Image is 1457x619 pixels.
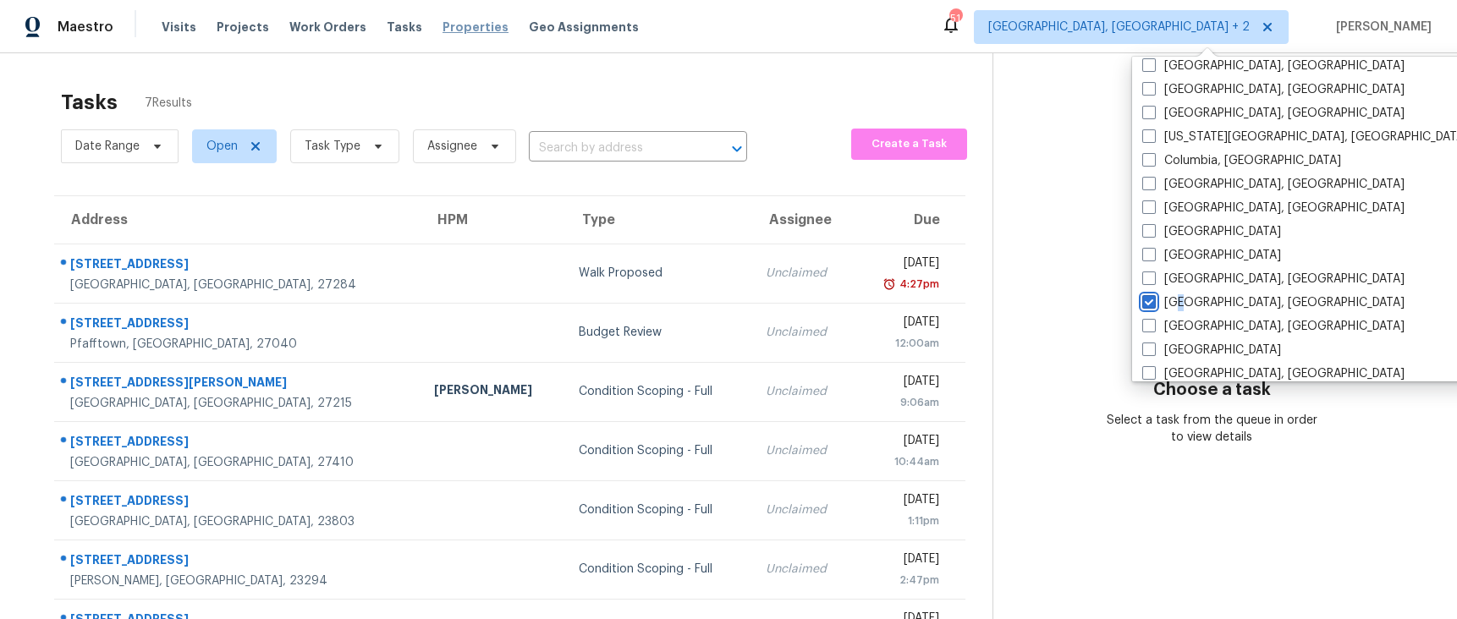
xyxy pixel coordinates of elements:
div: [STREET_ADDRESS] [70,255,407,277]
div: [STREET_ADDRESS] [70,492,407,513]
div: [DATE] [867,373,939,394]
span: Properties [443,19,509,36]
label: [GEOGRAPHIC_DATA] [1142,223,1281,240]
div: Budget Review [579,324,738,341]
div: 1:11pm [867,512,939,529]
div: [GEOGRAPHIC_DATA], [GEOGRAPHIC_DATA], 27215 [70,395,407,412]
label: [GEOGRAPHIC_DATA], [GEOGRAPHIC_DATA] [1142,105,1405,122]
div: 12:00am [867,335,939,352]
div: Unclaimed [766,442,841,459]
h3: Choose a task [1153,381,1271,398]
div: [DATE] [867,255,939,276]
div: Unclaimed [766,561,841,578]
div: 51 [949,10,961,27]
div: [GEOGRAPHIC_DATA], [GEOGRAPHIC_DATA], 27410 [70,454,407,471]
div: [DATE] [867,432,939,453]
span: Work Orders [289,19,366,36]
div: Condition Scoping - Full [579,442,738,459]
span: [GEOGRAPHIC_DATA], [GEOGRAPHIC_DATA] + 2 [988,19,1250,36]
div: Unclaimed [766,501,841,518]
input: Search by address [529,135,700,162]
h2: Tasks [61,94,118,111]
div: Unclaimed [766,265,841,282]
th: Assignee [752,196,855,244]
button: Create a Task [851,129,968,160]
label: Columbia, [GEOGRAPHIC_DATA] [1142,152,1341,169]
div: 10:44am [867,453,939,470]
div: [DATE] [867,314,939,335]
label: [GEOGRAPHIC_DATA], [GEOGRAPHIC_DATA] [1142,58,1405,74]
div: 9:06am [867,394,939,411]
div: [PERSON_NAME] [434,381,553,403]
span: Task Type [305,138,360,155]
label: [GEOGRAPHIC_DATA] [1142,247,1281,264]
span: Open [206,138,238,155]
span: Date Range [75,138,140,155]
label: [GEOGRAPHIC_DATA] [1142,342,1281,359]
button: Open [725,137,749,161]
span: Create a Task [860,134,959,154]
div: [GEOGRAPHIC_DATA], [GEOGRAPHIC_DATA], 23803 [70,513,407,530]
label: [GEOGRAPHIC_DATA], [GEOGRAPHIC_DATA] [1142,81,1405,98]
div: Condition Scoping - Full [579,383,738,400]
span: Assignee [427,138,477,155]
div: Pfafftown, [GEOGRAPHIC_DATA], 27040 [70,336,407,353]
th: Address [54,196,421,244]
div: 4:27pm [896,276,939,293]
span: 7 Results [145,95,192,112]
label: [GEOGRAPHIC_DATA], [GEOGRAPHIC_DATA] [1142,318,1405,335]
div: 2:47pm [867,572,939,589]
label: [GEOGRAPHIC_DATA], [GEOGRAPHIC_DATA] [1142,271,1405,288]
span: Tasks [387,21,422,33]
span: Projects [217,19,269,36]
div: Unclaimed [766,383,841,400]
th: Type [565,196,751,244]
div: [STREET_ADDRESS] [70,315,407,336]
span: Geo Assignments [529,19,639,36]
span: Maestro [58,19,113,36]
div: [DATE] [867,491,939,512]
div: [STREET_ADDRESS] [70,433,407,454]
div: [GEOGRAPHIC_DATA], [GEOGRAPHIC_DATA], 27284 [70,277,407,293]
th: HPM [421,196,566,244]
div: Unclaimed [766,324,841,341]
label: [GEOGRAPHIC_DATA], [GEOGRAPHIC_DATA] [1142,200,1405,216]
div: [PERSON_NAME], [GEOGRAPHIC_DATA], 23294 [70,572,407,589]
div: [DATE] [867,551,939,572]
span: [PERSON_NAME] [1329,19,1432,36]
div: [STREET_ADDRESS] [70,551,407,572]
img: Overdue Alarm Icon [882,276,896,293]
label: [GEOGRAPHIC_DATA], [GEOGRAPHIC_DATA] [1142,294,1405,311]
label: [GEOGRAPHIC_DATA], [GEOGRAPHIC_DATA] [1142,176,1405,193]
div: Condition Scoping - Full [579,561,738,578]
div: [STREET_ADDRESS][PERSON_NAME] [70,374,407,395]
th: Due [854,196,965,244]
div: Condition Scoping - Full [579,501,738,518]
span: Visits [162,19,196,36]
div: Walk Proposed [579,265,738,282]
label: [GEOGRAPHIC_DATA], [GEOGRAPHIC_DATA] [1142,365,1405,382]
div: Select a task from the queue in order to view details [1102,412,1321,446]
